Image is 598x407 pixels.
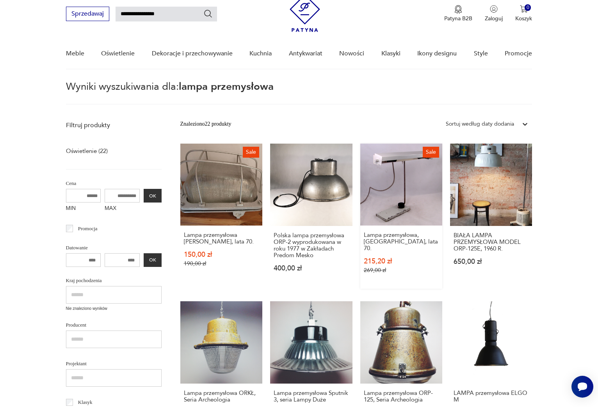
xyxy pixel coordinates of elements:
[78,224,98,233] p: Promocja
[444,5,472,22] button: Patyna B2B
[364,390,439,403] h3: Lampa przemysłowa ORP-125, Seria Archeologia
[485,15,503,22] p: Zaloguj
[66,7,109,21] button: Sprzedawaj
[66,306,162,312] p: Nie znaleziono wyników
[180,144,262,289] a: SaleLampa przemysłowa Polam Wilkasy, lata 70.Lampa przemysłowa [PERSON_NAME], lata 70.150,00 zł19...
[66,12,109,17] a: Sprzedawaj
[184,390,259,403] h3: Lampa przemysłowa ORKŁ, Seria Archeologia
[274,265,349,272] p: 400,00 zł
[66,121,162,130] p: Filtruj produkty
[571,376,593,398] iframe: Smartsupp widget button
[444,15,472,22] p: Patyna B2B
[66,243,162,252] p: Datowanie
[446,120,514,128] div: Sortuj według daty dodania
[66,203,101,215] label: MIN
[66,321,162,329] p: Producent
[525,4,531,11] div: 0
[360,144,442,289] a: SaleLampa przemysłowa, Niemcy, lata 70.Lampa przemysłowa, [GEOGRAPHIC_DATA], lata 70.215,20 zł269...
[274,232,349,259] h3: Polska lampa przemysłowa ORP-2 wyprodukowana w roku 1977 w Zakładach Predom Mesko
[184,251,259,258] p: 150,00 zł
[364,258,439,265] p: 215,20 zł
[179,80,274,94] span: lampa przemysłowa
[490,5,498,13] img: Ikonka użytkownika
[144,189,162,203] button: OK
[454,258,529,265] p: 650,00 zł
[444,5,472,22] a: Ikona medaluPatyna B2B
[66,359,162,368] p: Projektant
[454,390,529,403] h3: LAMPA przemysłowa ELGO M
[203,9,213,18] button: Szukaj
[515,15,532,22] p: Koszyk
[450,144,532,289] a: BIAŁA LAMPA PRZEMYSŁOWA MODEL ORP-125E, 1960 R.BIAŁA LAMPA PRZEMYSŁOWA MODEL ORP-125E, 1960 R.650...
[505,39,532,69] a: Promocje
[184,260,259,267] p: 190,00 zł
[364,232,439,252] h3: Lampa przemysłowa, [GEOGRAPHIC_DATA], lata 70.
[485,5,503,22] button: Zaloguj
[101,39,135,69] a: Oświetlenie
[417,39,457,69] a: Ikony designu
[339,39,364,69] a: Nowości
[289,39,322,69] a: Antykwariat
[249,39,272,69] a: Kuchnia
[381,39,400,69] a: Klasyki
[180,120,231,128] div: Znaleziono 22 produkty
[515,5,532,22] button: 0Koszyk
[474,39,488,69] a: Style
[66,82,532,105] p: Wyniki wyszukiwania dla:
[78,398,93,407] p: Klasyk
[184,232,259,245] h3: Lampa przemysłowa [PERSON_NAME], lata 70.
[152,39,233,69] a: Dekoracje i przechowywanie
[105,203,140,215] label: MAX
[520,5,528,13] img: Ikona koszyka
[66,39,84,69] a: Meble
[66,276,162,285] p: Kraj pochodzenia
[144,253,162,267] button: OK
[364,267,439,274] p: 269,00 zł
[66,146,108,156] a: Oświetlenie (22)
[454,5,462,14] img: Ikona medalu
[66,179,162,188] p: Cena
[270,144,352,289] a: Polska lampa przemysłowa ORP-2 wyprodukowana w roku 1977 w Zakładach Predom MeskoPolska lampa prz...
[454,232,529,252] h3: BIAŁA LAMPA PRZEMYSŁOWA MODEL ORP-125E, 1960 R.
[274,390,349,403] h3: Lampa przemysłowa Sputnik 3, seria Lampy Duże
